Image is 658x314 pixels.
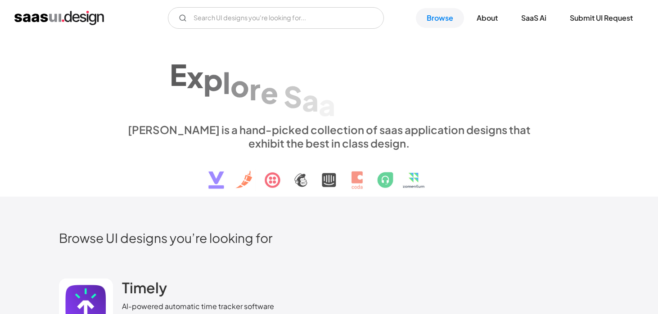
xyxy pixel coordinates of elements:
a: Browse [416,8,464,28]
form: Email Form [168,7,384,29]
h1: Explore SaaS UI design patterns & interactions. [122,45,536,114]
div: p [203,62,223,97]
img: text, icon, saas logo [193,150,465,197]
div: AI-powered automatic time tracker software [122,301,274,312]
div: x [187,59,203,94]
div: E [170,57,187,92]
div: r [249,72,261,106]
div: e [261,75,278,110]
h2: Browse UI designs you’re looking for [59,230,599,246]
div: a [302,83,319,117]
div: [PERSON_NAME] is a hand-picked collection of saas application designs that exhibit the best in cl... [122,123,536,150]
a: Submit UI Request [559,8,644,28]
input: Search UI designs you're looking for... [168,7,384,29]
div: l [223,65,230,99]
div: S [284,79,302,113]
div: a [319,87,335,121]
div: o [230,68,249,103]
h2: Timely [122,278,167,296]
a: About [466,8,509,28]
a: home [14,11,104,25]
a: Timely [122,278,167,301]
a: SaaS Ai [510,8,557,28]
